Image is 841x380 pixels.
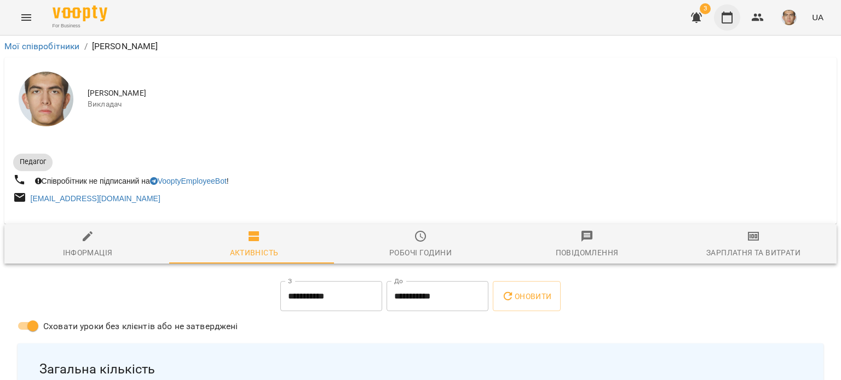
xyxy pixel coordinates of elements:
img: 290265f4fa403245e7fea1740f973bad.jpg [781,10,797,25]
span: 3 [700,3,711,14]
div: Повідомлення [556,246,619,259]
div: Зарплатня та Витрати [706,246,800,259]
a: [EMAIL_ADDRESS][DOMAIN_NAME] [31,194,160,203]
span: Педагог [13,157,53,167]
span: UA [812,11,823,23]
p: [PERSON_NAME] [92,40,158,53]
button: Menu [13,4,39,31]
div: Робочі години [389,246,452,259]
a: VooptyEmployeeBot [150,177,227,185]
button: Оновити [493,281,560,312]
span: Загальна кількість [39,361,802,378]
img: Voopty Logo [53,5,107,21]
div: Активність [230,246,279,259]
span: For Business [53,22,107,30]
button: UA [808,7,828,27]
div: Співробітник не підписаний на ! [33,173,231,189]
span: [PERSON_NAME] [88,88,828,99]
li: / [84,40,88,53]
span: Оновити [502,290,551,303]
span: Сховати уроки без клієнтів або не затверджені [43,320,238,333]
img: Недайборщ Андрій Сергійович [19,72,73,126]
div: Інформація [63,246,113,259]
a: Мої співробітники [4,41,80,51]
span: Викладач [88,99,828,110]
nav: breadcrumb [4,40,837,53]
